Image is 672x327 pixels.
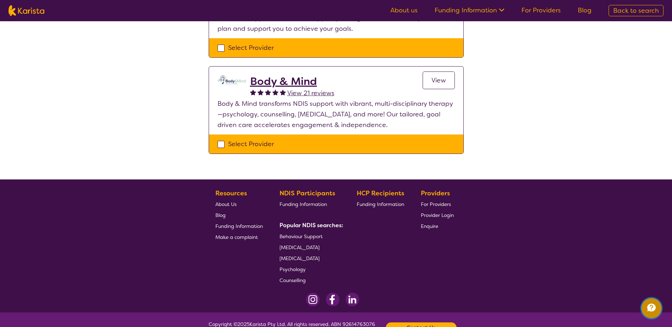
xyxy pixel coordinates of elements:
span: Psychology [279,266,306,272]
span: Provider Login [421,212,454,218]
img: LinkedIn [345,293,359,306]
span: [MEDICAL_DATA] [279,244,320,251]
a: Provider Login [421,210,454,220]
span: Make a complaint [215,234,258,240]
span: For Providers [421,201,451,207]
b: Providers [421,189,450,197]
span: Blog [215,212,226,218]
span: About Us [215,201,237,207]
img: fullstar [280,89,286,95]
img: qmpolprhjdhzpcuekzqg.svg [218,75,246,84]
span: Enquire [421,223,438,229]
span: Counselling [279,277,306,283]
a: Back to search [609,5,663,16]
a: View 21 reviews [287,88,334,98]
img: Facebook [326,293,340,306]
img: fullstar [250,89,256,95]
img: Karista logo [9,5,44,16]
a: View [423,71,455,89]
span: View [431,76,446,85]
a: For Providers [521,6,561,15]
a: Blog [215,210,263,220]
img: fullstar [258,89,264,95]
span: View 21 reviews [287,89,334,97]
p: Body & Mind transforms NDIS support with vibrant, multi-disciplinary therapy—psychology, counsell... [218,98,455,130]
a: Funding Information [215,220,263,231]
a: For Providers [421,199,454,210]
a: Psychology [279,264,340,275]
a: Counselling [279,275,340,286]
a: [MEDICAL_DATA] [279,253,340,264]
a: Body & Mind [250,75,334,88]
a: Funding Information [435,6,504,15]
span: Funding Information [357,201,404,207]
a: Blog [578,6,592,15]
span: Behaviour Support [279,233,323,240]
a: Make a complaint [215,231,263,242]
span: [MEDICAL_DATA] [279,255,320,262]
b: NDIS Participants [279,189,335,197]
span: Back to search [613,6,659,15]
button: Channel Menu [642,298,661,318]
a: Funding Information [279,199,340,210]
img: Instagram [306,293,320,306]
a: Funding Information [357,199,404,210]
b: HCP Recipients [357,189,404,197]
span: Funding Information [215,223,263,229]
img: fullstar [272,89,278,95]
a: About Us [215,199,263,210]
a: [MEDICAL_DATA] [279,242,340,253]
a: About us [390,6,418,15]
span: Funding Information [279,201,327,207]
img: fullstar [265,89,271,95]
a: Enquire [421,220,454,231]
a: Behaviour Support [279,231,340,242]
b: Resources [215,189,247,197]
b: Popular NDIS searches: [279,222,343,229]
